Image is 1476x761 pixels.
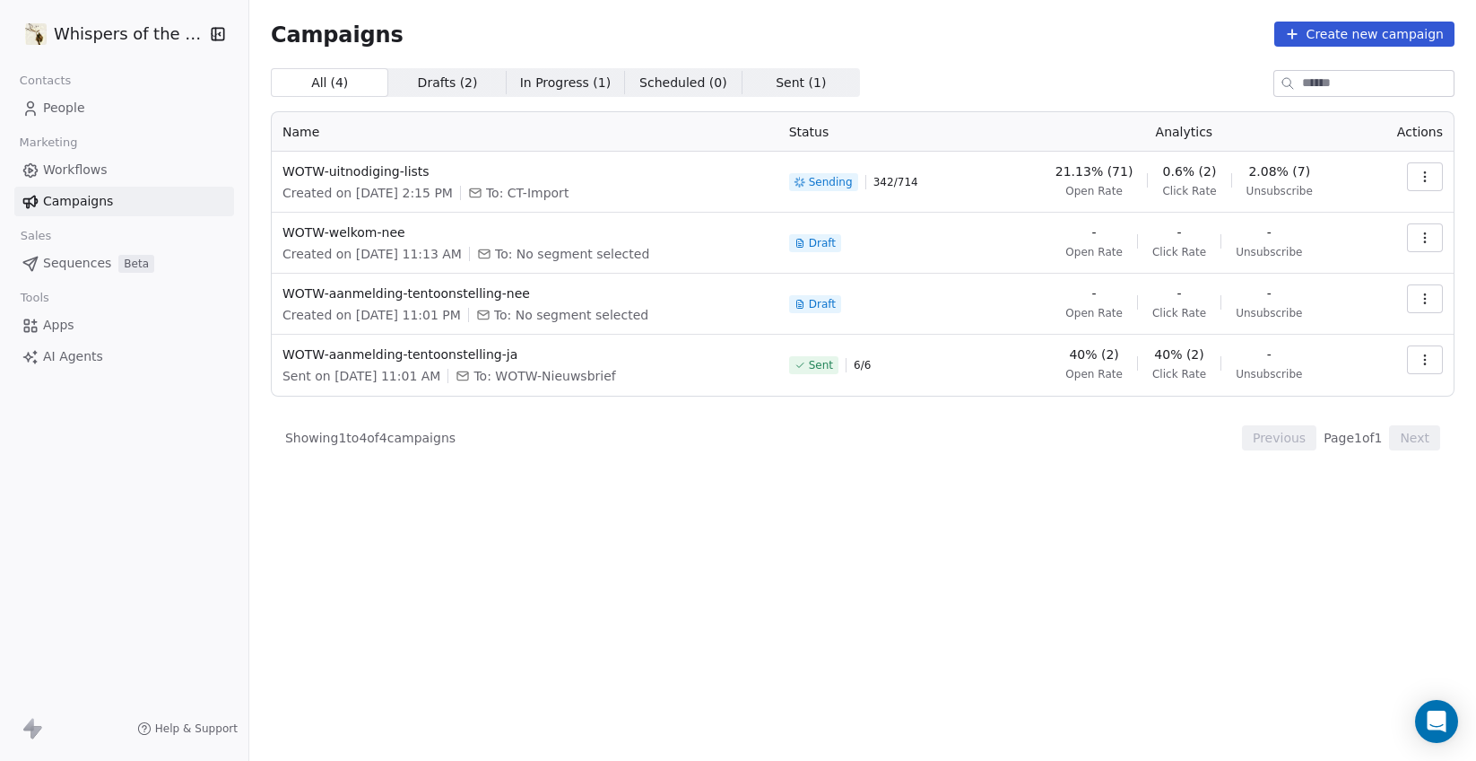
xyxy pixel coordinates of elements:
span: In Progress ( 1 ) [520,74,612,92]
span: Help & Support [155,722,238,736]
span: - [1267,223,1272,241]
span: Created on [DATE] 11:13 AM [282,245,462,263]
span: WOTW-aanmelding-tentoonstelling-nee [282,284,768,302]
span: Draft [809,236,836,250]
span: Beta [118,255,154,273]
span: Page 1 of 1 [1324,429,1382,447]
span: - [1092,284,1097,302]
th: Analytics [1003,112,1366,152]
span: Unsubscribe [1236,306,1302,320]
a: SequencesBeta [14,249,234,278]
button: Next [1389,425,1440,450]
span: WOTW-uitnodiging-lists [282,162,768,180]
span: Marketing [12,129,85,156]
span: To: No segment selected [494,306,648,324]
span: To: CT-Import [486,184,569,202]
span: Sequences [43,254,111,273]
a: Apps [14,311,234,340]
span: Click Rate [1152,306,1206,320]
span: Click Rate [1152,367,1206,381]
span: Apps [43,316,74,335]
span: Unsubscribe [1236,245,1302,259]
span: Click Rate [1162,184,1216,198]
button: Previous [1242,425,1316,450]
span: 40% (2) [1069,346,1118,363]
span: 6 / 6 [854,358,871,372]
span: - [1092,223,1097,241]
span: Sending [809,175,853,189]
span: - [1267,346,1272,363]
th: Status [778,112,1003,152]
span: Sent ( 1 ) [776,74,826,92]
span: WOTW-aanmelding-tentoonstelling-ja [282,346,768,363]
span: 40% (2) [1154,346,1203,363]
span: Unsubscribe [1236,367,1302,381]
span: Open Rate [1065,306,1123,320]
span: People [43,99,85,118]
span: 342 / 714 [873,175,918,189]
span: Open Rate [1065,184,1123,198]
button: Whispers of the Wood [22,19,196,49]
span: Open Rate [1065,367,1123,381]
span: Created on [DATE] 2:15 PM [282,184,453,202]
div: Open Intercom Messenger [1415,700,1458,743]
span: Tools [13,284,56,311]
span: To: WOTW-Nieuwsbrief [473,367,615,385]
span: Contacts [12,67,79,94]
span: Sent [809,358,833,372]
span: Open Rate [1065,245,1123,259]
th: Actions [1366,112,1454,152]
span: Whispers of the Wood [54,22,204,46]
a: Help & Support [137,722,238,736]
span: Drafts ( 2 ) [418,74,478,92]
a: Workflows [14,155,234,185]
span: Campaigns [43,192,113,211]
span: - [1177,223,1182,241]
a: AI Agents [14,342,234,372]
span: Workflows [43,161,108,179]
span: Created on [DATE] 11:01 PM [282,306,461,324]
span: 21.13% (71) [1055,162,1133,180]
span: To: No segment selected [495,245,649,263]
span: Unsubscribe [1246,184,1313,198]
a: Campaigns [14,187,234,216]
span: Scheduled ( 0 ) [639,74,727,92]
th: Name [272,112,778,152]
span: Showing 1 to 4 of 4 campaigns [285,429,456,447]
span: Draft [809,297,836,311]
button: Create new campaign [1274,22,1454,47]
span: - [1177,284,1182,302]
span: 2.08% (7) [1248,162,1310,180]
span: AI Agents [43,347,103,366]
img: WOTW-logo.jpg [25,23,47,45]
span: Sales [13,223,59,249]
a: People [14,93,234,123]
span: Click Rate [1152,245,1206,259]
span: - [1267,284,1272,302]
span: WOTW-welkom-nee [282,223,768,241]
span: Sent on [DATE] 11:01 AM [282,367,440,385]
span: 0.6% (2) [1163,162,1217,180]
span: Campaigns [271,22,404,47]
